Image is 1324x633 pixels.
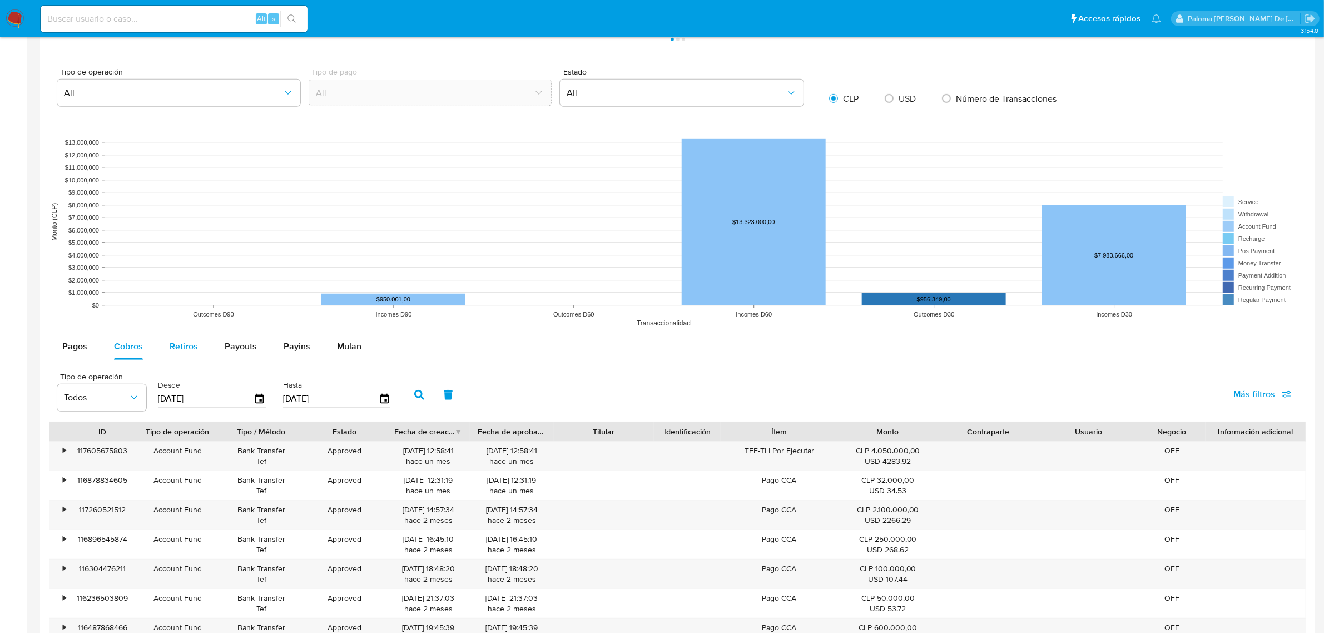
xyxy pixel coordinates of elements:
[1188,13,1301,24] p: paloma.falcondesoto@mercadolibre.cl
[1304,13,1316,24] a: Salir
[272,13,275,24] span: s
[1078,13,1140,24] span: Accesos rápidos
[41,12,308,26] input: Buscar usuario o caso...
[1152,14,1161,23] a: Notificaciones
[280,11,303,27] button: search-icon
[257,13,266,24] span: Alt
[1301,26,1318,35] span: 3.154.0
